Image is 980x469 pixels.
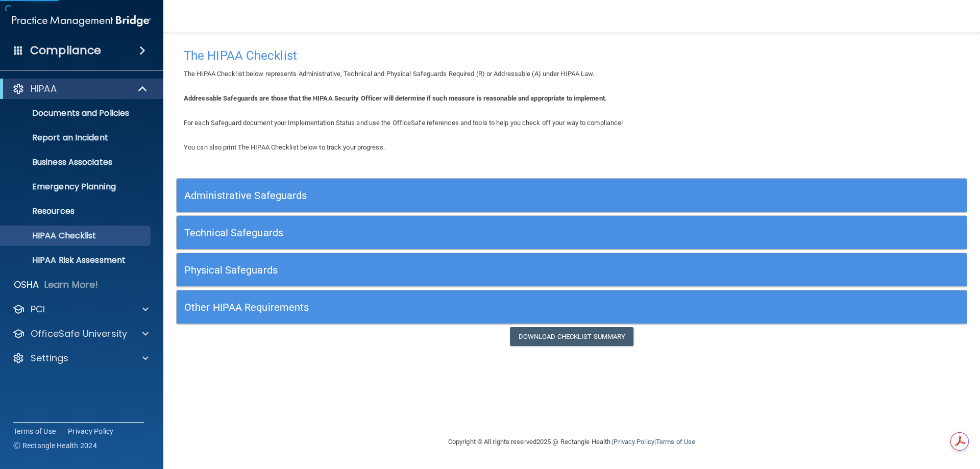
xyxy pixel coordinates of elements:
[12,83,148,95] a: HIPAA
[184,190,762,201] h5: Administrative Safeguards
[7,133,146,143] p: Report an Incident
[7,157,146,167] p: Business Associates
[184,70,595,78] span: The HIPAA Checklist below represents Administrative, Technical and Physical Safeguards Required (...
[30,43,101,58] h4: Compliance
[7,231,146,241] p: HIPAA Checklist
[31,328,127,340] p: OfficeSafe University
[31,352,68,364] p: Settings
[184,264,762,276] h5: Physical Safeguards
[184,119,623,127] span: For each Safeguard document your Implementation Status and use the OfficeSafe references and tool...
[31,83,57,95] p: HIPAA
[31,303,45,315] p: PCI
[614,438,654,446] a: Privacy Policy
[184,49,960,62] h4: The HIPAA Checklist
[184,143,385,151] span: You can also print The HIPAA Checklist below to track your progress.
[12,328,149,340] a: OfficeSafe University
[14,279,39,291] p: OSHA
[7,182,146,192] p: Emergency Planning
[13,426,56,436] a: Terms of Use
[184,302,762,313] h5: Other HIPAA Requirements
[44,279,99,291] p: Learn More!
[13,440,97,451] span: Ⓒ Rectangle Health 2024
[184,94,607,102] b: Addressable Safeguards are those that the HIPAA Security Officer will determine if such measure i...
[12,303,149,315] a: PCI
[510,327,634,346] a: Download Checklist Summary
[7,206,146,216] p: Resources
[184,227,762,238] h5: Technical Safeguards
[7,255,146,265] p: HIPAA Risk Assessment
[12,11,151,31] img: PMB logo
[68,426,114,436] a: Privacy Policy
[12,352,149,364] a: Settings
[7,108,146,118] p: Documents and Policies
[385,426,758,458] div: Copyright © All rights reserved 2025 @ Rectangle Health | |
[656,438,695,446] a: Terms of Use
